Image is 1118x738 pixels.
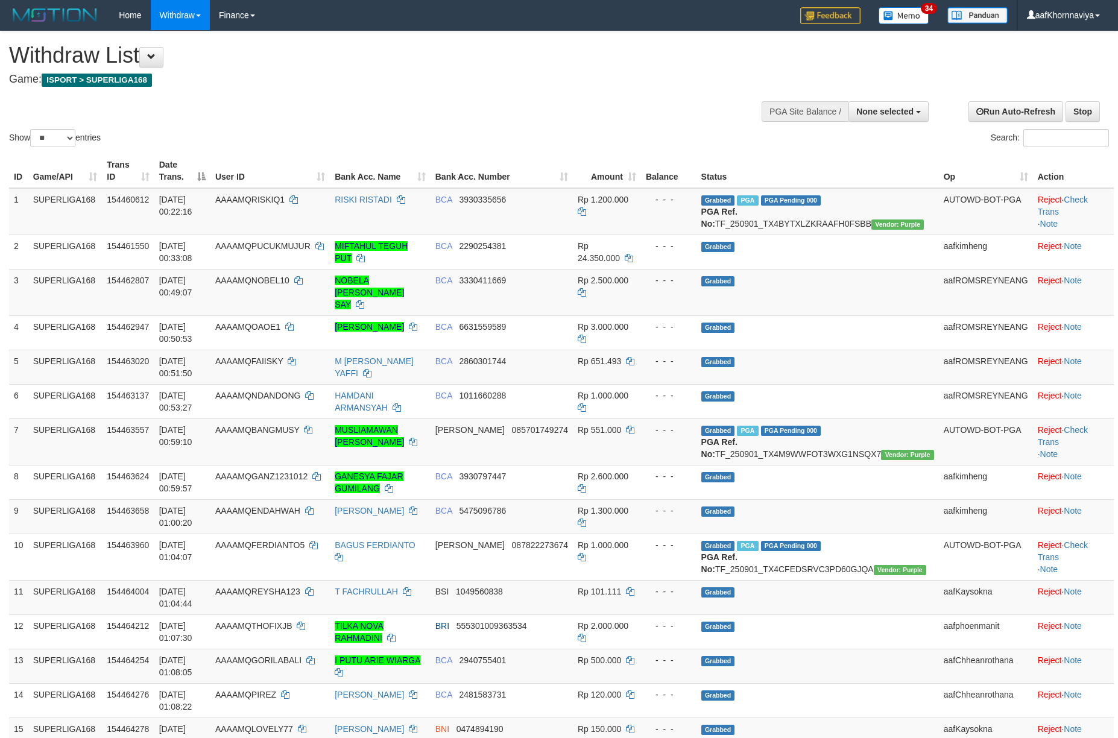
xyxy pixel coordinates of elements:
a: Note [1064,655,1082,665]
span: Copy 2481583731 to clipboard [459,690,506,699]
span: Copy 1049560838 to clipboard [456,587,503,596]
span: 154461550 [107,241,149,251]
td: · · [1033,188,1114,235]
th: Status [696,154,939,188]
td: SUPERLIGA168 [28,269,103,315]
div: - - - [646,355,692,367]
a: Reject [1038,621,1062,631]
span: Copy 5475096786 to clipboard [459,506,506,516]
a: Check Trans [1038,425,1088,447]
td: aafKaysokna [939,580,1033,614]
span: ISPORT > SUPERLIGA168 [42,74,152,87]
span: Rp 1.000.000 [578,540,628,550]
a: M [PERSON_NAME] YAFFI [335,356,414,378]
span: Grabbed [701,242,735,252]
td: TF_250901_TX4M9WWFOT3WXG1NSQX7 [696,418,939,465]
span: BCA [435,506,452,516]
span: Vendor URL: https://trx4.1velocity.biz [874,565,926,575]
span: 154463624 [107,471,149,481]
span: [DATE] 00:33:08 [159,241,192,263]
span: BCA [435,195,452,204]
span: AAAAMQRISKIQ1 [215,195,285,204]
a: Note [1064,391,1082,400]
td: aafROMSREYNEANG [939,384,1033,418]
th: Amount: activate to sort column ascending [573,154,641,188]
td: SUPERLIGA168 [28,649,103,683]
span: Grabbed [701,622,735,632]
td: aafphoenmanit [939,614,1033,649]
span: BCA [435,241,452,251]
span: Rp 551.000 [578,425,621,435]
a: Reject [1038,540,1062,550]
span: Vendor URL: https://trx4.1velocity.biz [871,219,924,230]
h4: Game: [9,74,733,86]
span: [DATE] 00:49:07 [159,276,192,297]
td: aafkimheng [939,235,1033,269]
div: - - - [646,539,692,551]
div: - - - [646,321,692,333]
span: AAAAMQENDAHWAH [215,506,300,516]
span: [DATE] 00:51:50 [159,356,192,378]
td: 1 [9,188,28,235]
span: BCA [435,356,452,366]
a: Note [1040,564,1058,574]
td: aafChheanrothana [939,683,1033,717]
img: Feedback.jpg [800,7,861,24]
a: Check Trans [1038,195,1088,216]
input: Search: [1023,129,1109,147]
div: - - - [646,723,692,735]
a: Reject [1038,391,1062,400]
a: Reject [1038,471,1062,481]
div: - - - [646,274,692,286]
td: aafROMSREYNEANG [939,269,1033,315]
span: Rp 2.600.000 [578,471,628,481]
span: Copy 6631559589 to clipboard [459,322,506,332]
span: Rp 120.000 [578,690,621,699]
td: SUPERLIGA168 [28,499,103,534]
div: - - - [646,424,692,436]
td: 10 [9,534,28,580]
a: MIFTAHUL TEGUH PUT [335,241,408,263]
span: [DATE] 00:50:53 [159,322,192,344]
a: Reject [1038,356,1062,366]
td: SUPERLIGA168 [28,465,103,499]
td: · [1033,269,1114,315]
a: Note [1064,241,1082,251]
td: · [1033,499,1114,534]
b: PGA Ref. No: [701,207,737,229]
td: SUPERLIGA168 [28,235,103,269]
span: Rp 500.000 [578,655,621,665]
a: MUSLIAMAWAN [PERSON_NAME] [335,425,404,447]
span: [PERSON_NAME] [435,425,505,435]
a: I PUTU ARIE WIARGA [335,655,420,665]
span: Copy 3930335656 to clipboard [459,195,506,204]
td: 5 [9,350,28,384]
td: · [1033,683,1114,717]
span: BCA [435,322,452,332]
td: 4 [9,315,28,350]
span: Copy 085701749274 to clipboard [512,425,568,435]
th: ID [9,154,28,188]
span: [PERSON_NAME] [435,540,505,550]
span: Grabbed [701,391,735,402]
th: Action [1033,154,1114,188]
span: AAAAMQNDANDONG [215,391,301,400]
div: - - - [646,585,692,598]
td: AUTOWD-BOT-PGA [939,534,1033,580]
span: Marked by aafheankoy [737,426,758,436]
span: BRI [435,621,449,631]
a: Note [1040,219,1058,229]
a: Note [1064,621,1082,631]
span: PGA Pending [761,541,821,551]
span: Rp 2.000.000 [578,621,628,631]
span: Grabbed [701,690,735,701]
span: 154464278 [107,724,149,734]
a: Note [1064,471,1082,481]
a: Reject [1038,276,1062,285]
a: [PERSON_NAME] [335,322,404,332]
span: Grabbed [701,472,735,482]
span: PGA Pending [761,195,821,206]
span: 154463960 [107,540,149,550]
td: 6 [9,384,28,418]
span: Copy 0474894190 to clipboard [456,724,504,734]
